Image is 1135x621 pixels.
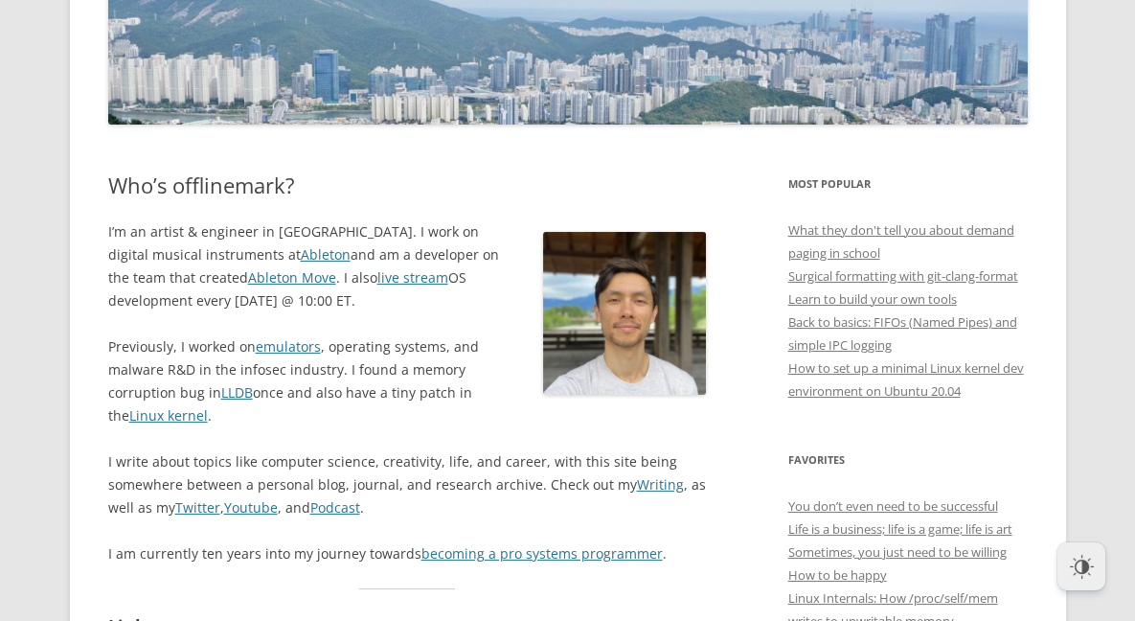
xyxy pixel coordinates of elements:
[108,542,707,565] p: I am currently ten years into my journey towards .
[129,406,208,425] a: Linux kernel
[175,498,220,517] a: Twitter
[421,544,663,563] a: becoming a pro systems programmer
[788,221,1014,262] a: What they don't tell you about demand paging in school
[108,220,707,312] p: I’m an artist & engineer in [GEOGRAPHIC_DATA]. I work on digital musical instruments at and am a ...
[108,172,707,197] h1: Who’s offlinemark?
[788,290,957,308] a: Learn to build your own tools
[788,520,1012,538] a: Life is a business; life is a game; life is art
[248,268,336,287] a: Ableton Move
[788,359,1024,400] a: How to set up a minimal Linux kernel dev environment on Ubuntu 20.04
[310,498,360,517] a: Podcast
[637,475,684,494] a: Writing
[788,566,887,584] a: How to be happy
[221,383,253,402] a: LLDB
[108,335,707,427] p: Previously, I worked on , operating systems, and malware R&D in the infosec industry. I found a m...
[788,172,1028,195] h3: Most Popular
[256,337,321,356] a: emulators
[301,245,351,264] a: Ableton
[377,268,448,287] a: live stream
[788,313,1017,354] a: Back to basics: FIFOs (Named Pipes) and simple IPC logging
[224,498,278,517] a: Youtube
[788,267,1018,285] a: Surgical formatting with git-clang-format
[788,497,998,515] a: You don’t even need to be successful
[108,450,707,519] p: I write about topics like computer science, creativity, life, and career, with this site being so...
[788,448,1028,471] h3: Favorites
[788,543,1007,561] a: Sometimes, you just need to be willing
